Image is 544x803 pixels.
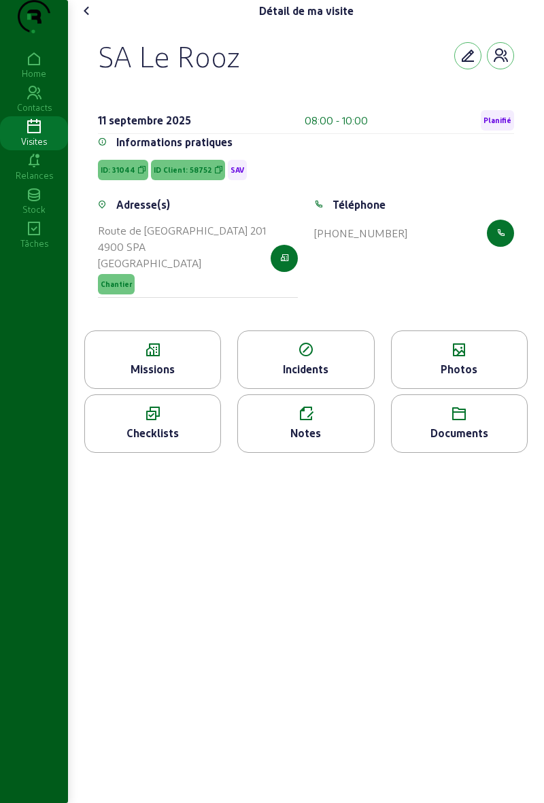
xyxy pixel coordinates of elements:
[85,361,220,377] div: Missions
[483,116,511,125] span: Planifié
[116,197,170,213] div: Adresse(s)
[314,225,407,241] div: [PHONE_NUMBER]
[231,165,244,175] span: SAV
[259,3,354,19] div: Détail de ma visite
[116,134,233,150] div: Informations pratiques
[238,361,373,377] div: Incidents
[98,222,266,239] div: Route de [GEOGRAPHIC_DATA] 201
[101,279,132,289] span: Chantier
[85,425,220,441] div: Checklists
[101,165,135,175] span: ID: 31044
[305,112,368,129] div: 08:00 - 10:00
[333,197,386,213] div: Téléphone
[98,239,266,255] div: 4900 SPA
[392,425,527,441] div: Documents
[98,38,239,73] div: SA Le Rooz
[98,255,266,271] div: [GEOGRAPHIC_DATA]
[238,425,373,441] div: Notes
[392,361,527,377] div: Photos
[154,165,212,175] span: ID Client: 58752
[98,112,191,129] div: 11 septembre 2025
